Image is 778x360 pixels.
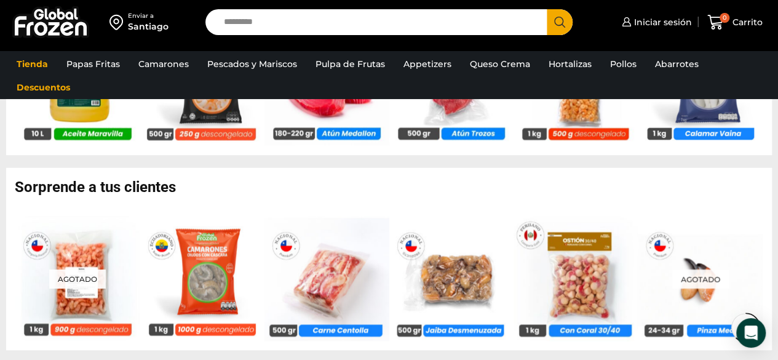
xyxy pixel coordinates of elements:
[10,76,76,99] a: Descuentos
[729,16,763,28] span: Carrito
[60,52,126,76] a: Papas Fritas
[15,180,772,194] h2: Sorprende a tus clientes
[397,52,458,76] a: Appetizers
[631,16,692,28] span: Iniciar sesión
[10,52,54,76] a: Tienda
[649,52,705,76] a: Abarrotes
[464,52,536,76] a: Queso Crema
[201,52,303,76] a: Pescados y Mariscos
[619,10,692,34] a: Iniciar sesión
[132,52,195,76] a: Camarones
[542,52,598,76] a: Hortalizas
[109,12,128,33] img: address-field-icon.svg
[547,9,573,35] button: Search button
[704,8,766,37] a: 0 Carrito
[736,318,766,348] div: Open Intercom Messenger
[720,13,729,23] span: 0
[128,20,169,33] div: Santiago
[309,52,391,76] a: Pulpa de Frutas
[49,269,106,288] p: Agotado
[128,12,169,20] div: Enviar a
[672,269,729,288] p: Agotado
[604,52,643,76] a: Pollos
